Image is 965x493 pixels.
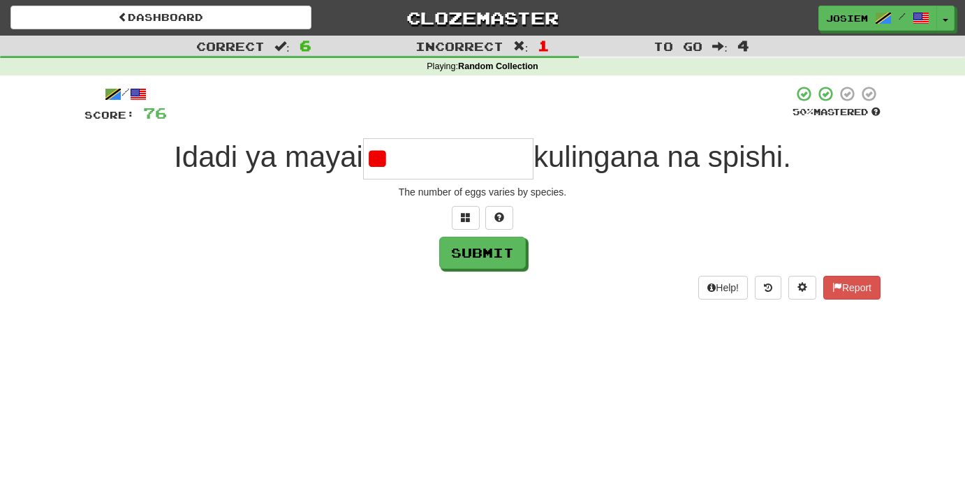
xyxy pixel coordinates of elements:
div: / [84,85,167,103]
strong: Random Collection [458,61,538,71]
button: Submit [439,237,526,269]
span: : [712,41,728,52]
span: 50 % [793,106,813,117]
button: Switch sentence to multiple choice alt+p [452,206,480,230]
span: Idadi ya mayai [174,140,363,173]
button: Round history (alt+y) [755,276,781,300]
span: Incorrect [415,39,503,53]
span: kulingana na spishi. [533,140,791,173]
button: Single letter hint - you only get 1 per sentence and score half the points! alt+h [485,206,513,230]
span: 4 [737,37,749,54]
span: / [899,11,906,21]
div: The number of eggs varies by species. [84,185,881,199]
a: Clozemaster [332,6,633,30]
span: JosieM [826,12,868,24]
a: Dashboard [10,6,311,29]
span: 6 [300,37,311,54]
span: Score: [84,109,135,121]
button: Help! [698,276,748,300]
span: To go [654,39,702,53]
span: 1 [538,37,550,54]
span: : [274,41,290,52]
span: Correct [196,39,265,53]
span: 76 [143,104,167,122]
a: JosieM / [818,6,937,31]
button: Report [823,276,881,300]
span: : [513,41,529,52]
div: Mastered [793,106,881,119]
